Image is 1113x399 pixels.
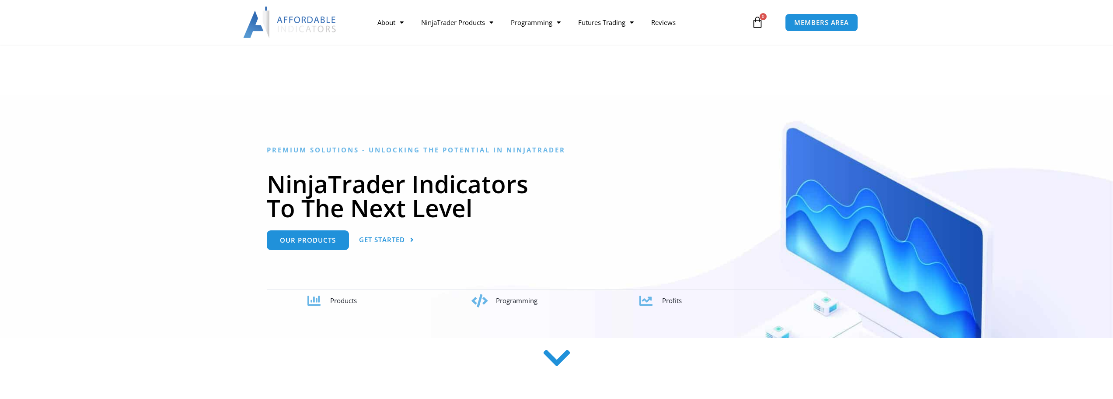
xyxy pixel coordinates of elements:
span: MEMBERS AREA [794,19,849,26]
h6: Premium Solutions - Unlocking the Potential in NinjaTrader [267,146,846,154]
a: Get Started [359,230,414,250]
a: NinjaTrader Products [412,12,502,32]
a: MEMBERS AREA [785,14,858,32]
span: Profits [662,296,682,305]
a: Futures Trading [569,12,642,32]
a: Our Products [267,230,349,250]
a: Programming [502,12,569,32]
span: Products [330,296,357,305]
span: Our Products [280,237,336,244]
span: Programming [496,296,537,305]
span: 0 [760,13,767,20]
a: Reviews [642,12,684,32]
img: LogoAI | Affordable Indicators – NinjaTrader [243,7,337,38]
span: Get Started [359,237,405,243]
h1: NinjaTrader Indicators To The Next Level [267,172,846,220]
a: About [369,12,412,32]
nav: Menu [369,12,749,32]
a: 0 [738,10,777,35]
